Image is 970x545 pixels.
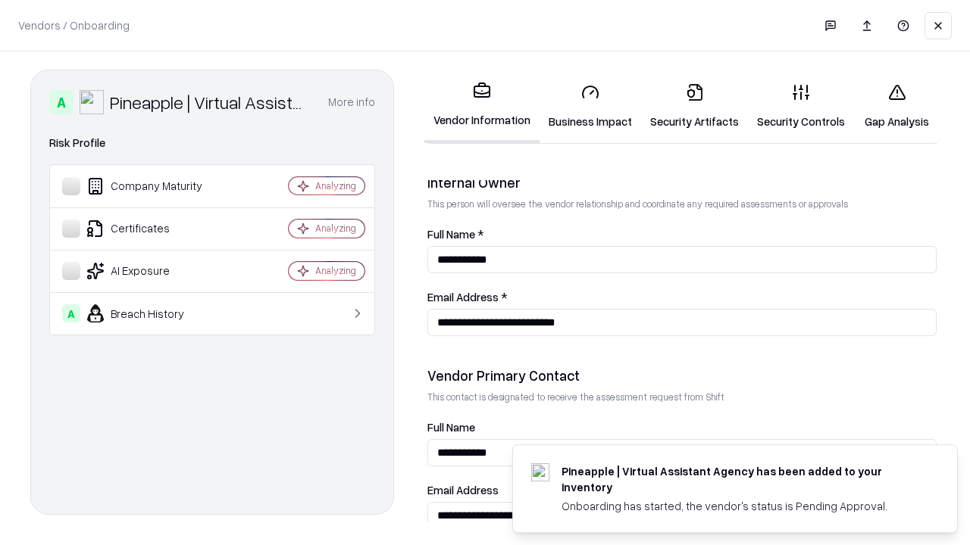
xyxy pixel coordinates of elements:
label: Email Address * [427,291,937,303]
button: More info [328,89,375,116]
a: Business Impact [540,71,641,142]
img: trypineapple.com [531,463,549,481]
div: A [49,90,74,114]
a: Security Artifacts [641,71,748,142]
div: Company Maturity [62,177,243,195]
div: AI Exposure [62,262,243,280]
label: Full Name [427,422,937,433]
img: Pineapple | Virtual Assistant Agency [80,90,104,114]
div: Analyzing [315,179,356,192]
a: Gap Analysis [854,71,940,142]
p: Vendors / Onboarding [18,17,130,33]
a: Vendor Information [424,70,540,143]
div: Pineapple | Virtual Assistant Agency has been added to your inventory [562,463,921,495]
p: This person will oversee the vendor relationship and coordinate any required assessments or appro... [427,198,937,210]
div: Certificates [62,220,243,238]
div: Vendor Primary Contact [427,366,937,385]
div: A [62,304,80,322]
div: Pineapple | Virtual Assistant Agency [110,90,310,114]
p: This contact is designated to receive the assessment request from Shift [427,391,937,403]
div: Risk Profile [49,134,375,152]
label: Email Address [427,484,937,496]
label: Full Name * [427,229,937,240]
a: Security Controls [748,71,854,142]
div: Analyzing [315,222,356,235]
div: Analyzing [315,264,356,277]
div: Onboarding has started, the vendor's status is Pending Approval. [562,498,921,514]
div: Breach History [62,304,243,322]
div: Internal Owner [427,173,937,192]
